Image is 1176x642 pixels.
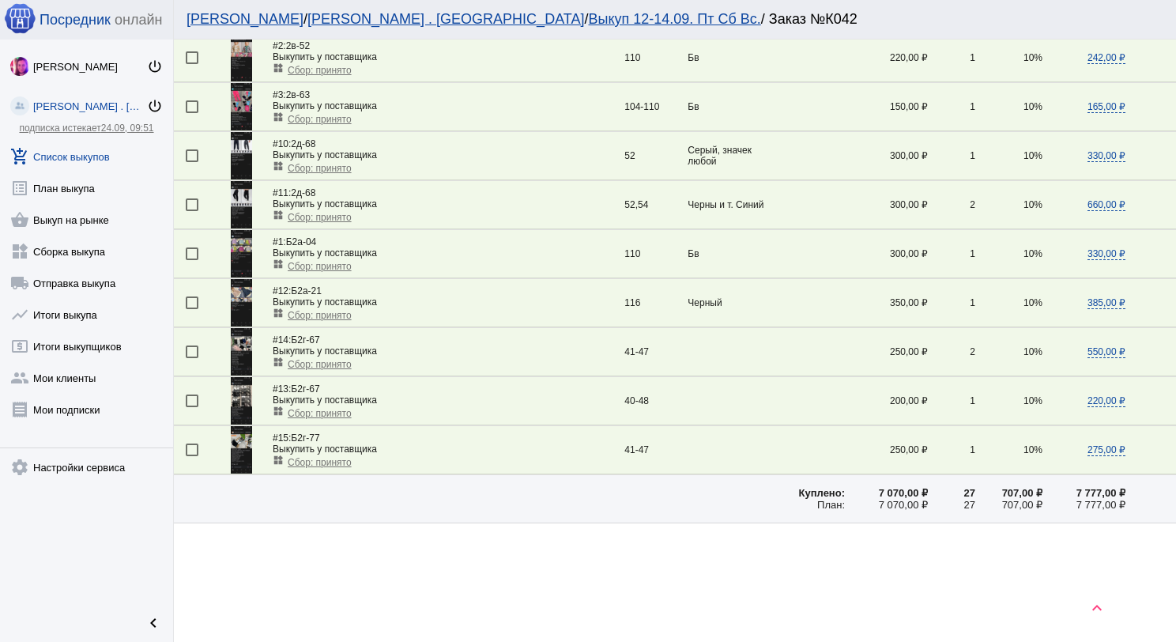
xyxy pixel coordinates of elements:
[10,96,29,115] img: community_200.png
[845,199,928,210] div: 300,00 ₽
[1087,101,1125,113] span: 165,00 ₽
[10,210,29,229] mat-icon: shopping_basket
[624,346,688,357] div: 41-47
[1023,101,1042,112] span: 10%
[1023,248,1042,259] span: 10%
[288,310,352,321] span: Сбор: принято
[273,89,286,100] span: #3:
[624,248,688,259] div: 110
[288,212,352,223] span: Сбор: принято
[928,52,975,63] div: 1
[273,149,624,160] div: Выкупить у поставщика
[975,487,1042,499] div: 707,00 ₽
[273,346,624,357] div: Выкупить у поставщика
[4,2,36,34] img: apple-icon-60x60.png
[273,40,310,51] span: 2в-52
[688,181,766,229] td: Черны и т. Синий
[928,101,975,112] div: 1
[273,383,291,395] span: #13:
[928,444,975,455] div: 1
[273,138,291,149] span: #10:
[845,52,928,63] div: 220,00 ₽
[273,395,624,406] div: Выкупить у поставщика
[1087,599,1106,617] mat-icon: keyboard_arrow_up
[845,499,928,511] div: 7 070,00 ₽
[928,248,975,259] div: 1
[231,181,252,228] img: Cm7AjV.jpg
[273,236,286,247] span: #1:
[187,11,303,27] a: [PERSON_NAME]
[928,346,975,357] div: 2
[273,210,284,221] mat-icon: widgets
[845,150,928,161] div: 300,00 ₽
[10,179,29,198] mat-icon: list_alt
[273,432,320,444] span: Б2г-77
[10,337,29,356] mat-icon: local_atm
[845,346,928,357] div: 250,00 ₽
[288,359,352,370] span: Сбор: принято
[1087,346,1125,358] span: 550,00 ₽
[273,357,284,368] mat-icon: widgets
[1087,150,1125,162] span: 330,00 ₽
[273,187,315,198] span: 2д-68
[10,57,29,76] img: 73xLq58P2BOqs-qIllg3xXCtabieAB0OMVER0XTxHpc0AjG-Rb2SSuXsq4It7hEfqgBcQNho.jpg
[928,395,975,406] div: 1
[688,132,766,180] td: Серый, значек любой
[845,444,928,455] div: 250,00 ₽
[288,457,352,468] span: Сбор: принято
[928,487,975,499] div: 27
[231,132,252,179] img: 7pkPRI.jpg
[273,455,284,466] mat-icon: widgets
[1023,444,1042,455] span: 10%
[688,34,766,82] td: Бв
[10,147,29,166] mat-icon: add_shopping_cart
[624,395,688,406] div: 40-48
[231,279,252,327] img: 6uurF0.jpg
[273,406,284,417] mat-icon: widgets
[624,199,688,210] div: 52,54
[688,279,766,327] td: Черный
[273,247,624,259] div: Выкупить у поставщика
[10,305,29,324] mat-icon: show_chart
[1023,395,1042,406] span: 10%
[273,285,322,296] span: Б2а-21
[624,444,688,455] div: 41-47
[273,40,286,51] span: #2:
[231,328,252,376] img: 5LEN8N.jpg
[273,62,284,74] mat-icon: widgets
[273,51,624,62] div: Выкупить у поставщика
[273,100,624,111] div: Выкупить у поставщика
[273,285,291,296] span: #12:
[1023,297,1042,308] span: 10%
[845,101,928,112] div: 150,00 ₽
[1023,150,1042,161] span: 10%
[273,296,624,308] div: Выкупить у поставщика
[101,123,154,134] span: 24.09, 09:51
[231,377,252,425] img: UdVA0P.jpg
[147,98,163,114] mat-icon: power_settings_new
[766,487,845,499] div: Куплено:
[10,458,29,477] mat-icon: settings
[845,297,928,308] div: 350,00 ₽
[273,111,284,123] mat-icon: widgets
[307,11,584,27] a: [PERSON_NAME] . [GEOGRAPHIC_DATA]
[845,487,928,499] div: 7 070,00 ₽
[33,61,147,73] div: [PERSON_NAME]
[1023,52,1042,63] span: 10%
[144,614,163,633] mat-icon: chevron_left
[10,242,29,261] mat-icon: widgets
[273,187,291,198] span: #11:
[231,34,252,81] img: xCrXrb.jpg
[288,261,352,272] span: Сбор: принято
[273,236,316,247] span: Б2а-04
[288,65,352,76] span: Сбор: принято
[928,199,975,210] div: 2
[588,11,760,27] a: Выкуп 12-14.09. Пт Сб Вс.
[40,12,111,28] span: Посредник
[231,83,252,130] img: 00kkRp.jpg
[288,163,352,174] span: Сбор: принято
[624,297,688,308] div: 116
[845,248,928,259] div: 300,00 ₽
[273,89,310,100] span: 2в-63
[688,83,766,131] td: Бв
